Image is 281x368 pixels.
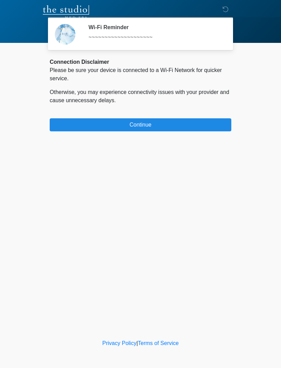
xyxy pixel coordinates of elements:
[114,97,116,103] span: .
[50,88,231,105] p: Otherwise, you may experience connectivity issues with your provider and cause unnecessary delays
[50,118,231,131] button: Continue
[88,24,221,31] h2: Wi-Fi Reminder
[50,58,231,66] div: Connection Disclaimer
[50,66,231,83] p: Please be sure your device is connected to a Wi-Fi Network for quicker service.
[136,340,138,346] a: |
[88,33,221,41] div: ~~~~~~~~~~~~~~~~~~~~
[55,24,75,45] img: Agent Avatar
[102,340,137,346] a: Privacy Policy
[43,5,89,19] img: The Studio Med Spa Logo
[138,340,179,346] a: Terms of Service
